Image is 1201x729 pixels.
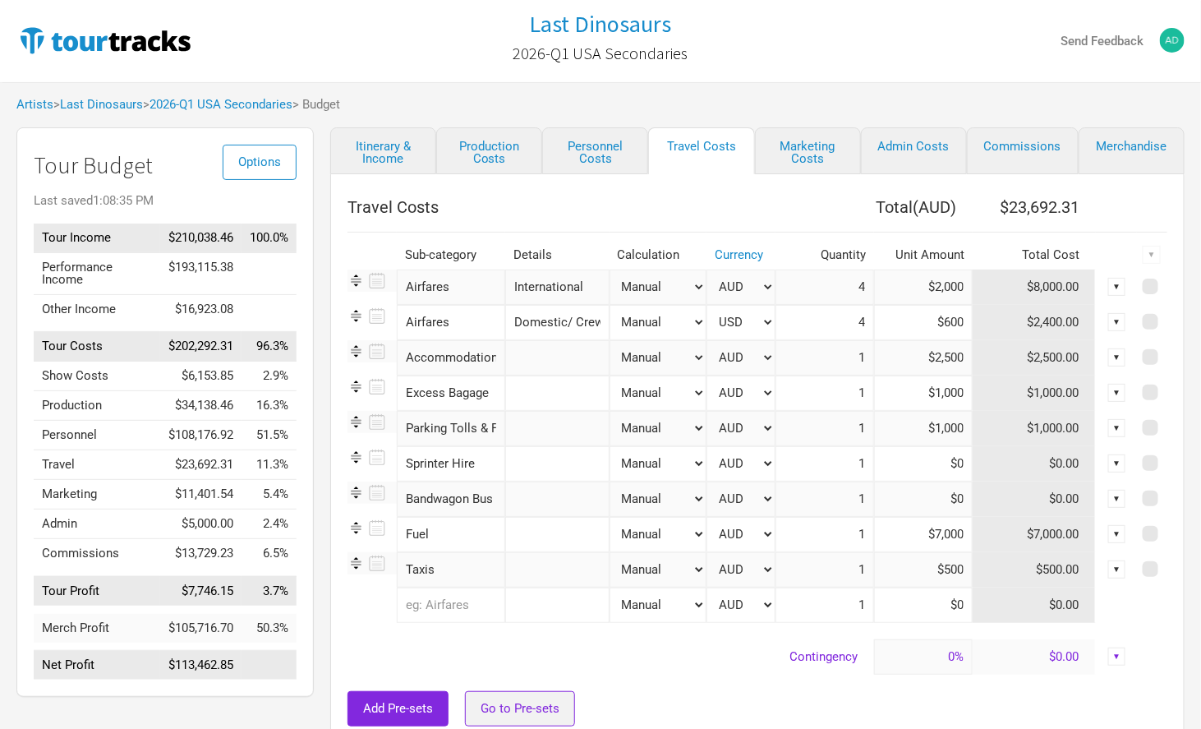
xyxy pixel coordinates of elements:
[775,191,973,224] th: Total ( AUD )
[1108,561,1126,579] div: ▼
[242,450,297,480] td: Travel as % of Tour Income
[481,701,559,716] span: Go to Pre-sets
[242,332,297,362] td: Tour Costs as % of Tour Income
[973,270,1096,305] td: $8,000.00
[242,294,297,324] td: Other Income as % of Tour Income
[397,411,505,446] div: Parking Tolls & Fares
[973,241,1096,270] th: Total Cost
[223,145,297,180] button: Options
[1061,34,1143,48] strong: Send Feedback
[34,510,160,539] td: Admin
[1108,278,1126,296] div: ▼
[861,127,967,174] a: Admin Costs
[505,305,609,340] input: Domestic/ Crew
[242,362,297,391] td: Show Costs as % of Tour Income
[242,510,297,539] td: Admin as % of Tour Income
[874,241,973,270] th: Unit Amount
[347,555,365,572] img: Re-order
[1108,348,1126,367] div: ▼
[397,588,505,623] input: eg: Airfares
[973,376,1096,411] td: $1,000.00
[347,413,365,431] img: Re-order
[397,241,505,270] th: Sub-category
[34,362,160,391] td: Show Costs
[347,378,365,395] img: Re-order
[242,391,297,421] td: Production as % of Tour Income
[34,153,297,178] h1: Tour Budget
[397,340,505,376] div: Accommodation
[1108,313,1126,331] div: ▼
[1108,525,1126,543] div: ▼
[16,97,53,112] a: Artists
[34,252,160,294] td: Performance Income
[347,272,365,289] img: Re-order
[292,99,340,111] span: > Budget
[160,480,242,510] td: $11,401.54
[1108,384,1126,402] div: ▼
[242,539,297,569] td: Commissions as % of Tour Income
[242,421,297,450] td: Personnel as % of Tour Income
[347,639,874,675] td: Contingency
[1108,490,1126,508] div: ▼
[347,691,449,727] button: Add Pre-sets
[436,127,542,174] a: Production Costs
[973,517,1096,552] td: $7,000.00
[347,307,365,325] img: Re-order
[34,614,160,643] td: Merch Profit
[1108,454,1126,473] div: ▼
[34,576,160,606] td: Tour Profit
[34,391,160,421] td: Production
[242,252,297,294] td: Performance Income as % of Tour Income
[530,12,672,37] a: Last Dinosaurs
[1143,246,1161,264] div: ▼
[973,639,1096,675] td: $0.00
[347,449,365,466] img: Re-order
[242,480,297,510] td: Marketing as % of Tour Income
[530,9,672,39] h1: Last Dinosaurs
[160,294,242,324] td: $16,923.08
[973,340,1096,376] td: $2,500.00
[397,446,505,482] div: Sprinter Hire
[160,252,242,294] td: $193,115.38
[397,376,505,411] div: Excess Bagage
[363,701,433,716] span: Add Pre-sets
[397,305,505,340] div: Airfares
[465,691,575,727] a: Go to Pre-sets
[160,391,242,421] td: $34,138.46
[34,480,160,510] td: Marketing
[775,241,874,270] th: Quantity
[1160,28,1185,53] img: adamkreeft
[34,539,160,569] td: Commissions
[150,97,292,112] a: 2026-Q1 USA Secondaries
[755,127,861,174] a: Marketing Costs
[505,241,609,270] th: Details
[34,421,160,450] td: Personnel
[347,519,365,537] img: Re-order
[1108,648,1126,666] div: ▼
[34,195,297,207] div: Last saved 1:08:35 PM
[34,450,160,480] td: Travel
[242,224,297,253] td: Tour Income as % of Tour Income
[973,482,1096,517] td: $0.00
[160,651,242,681] td: $113,462.85
[242,576,297,606] td: Tour Profit as % of Tour Income
[513,44,688,62] h2: 2026-Q1 USA Secondaries
[973,588,1096,623] td: $0.00
[967,127,1079,174] a: Commissions
[648,127,754,174] a: Travel Costs
[242,651,297,681] td: Net Profit as % of Tour Income
[143,99,292,111] span: >
[347,197,439,217] span: Travel Costs
[160,510,242,539] td: $5,000.00
[34,651,160,681] td: Net Profit
[60,97,143,112] a: Last Dinosaurs
[238,155,281,169] span: Options
[542,127,648,174] a: Personnel Costs
[16,24,194,57] img: TourTracks
[973,552,1096,588] td: $500.00
[397,270,505,305] div: Airfares
[973,446,1096,482] td: $0.00
[160,224,242,253] td: $210,038.46
[513,36,688,71] a: 2026-Q1 USA Secondaries
[505,270,609,305] input: International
